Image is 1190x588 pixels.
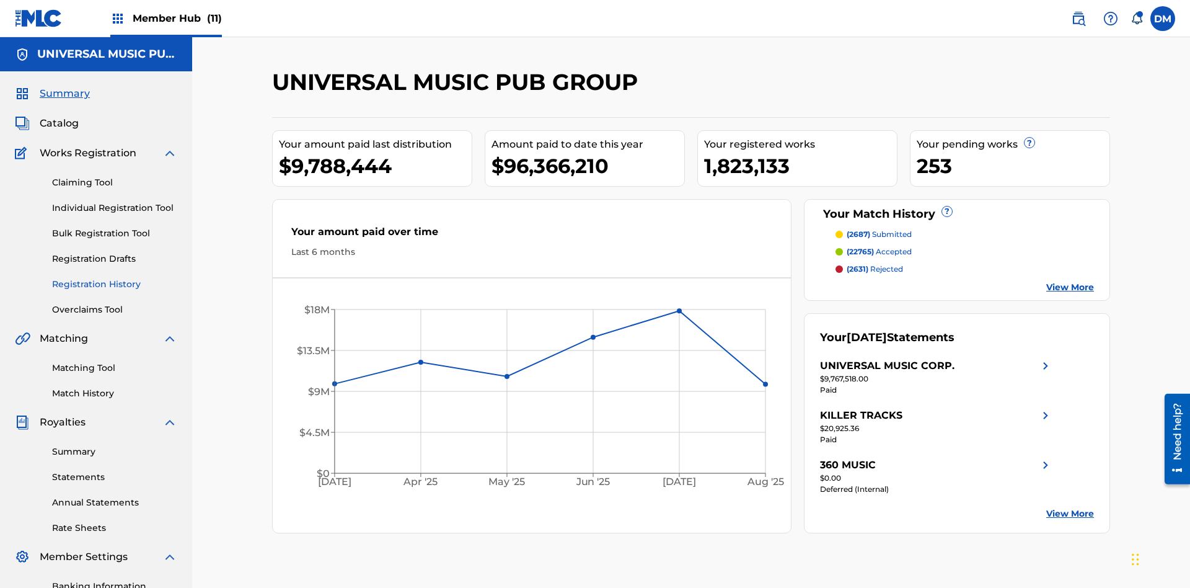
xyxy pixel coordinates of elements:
[835,229,1095,240] a: (2687) submitted
[403,476,438,488] tspan: Apr '25
[40,550,128,564] span: Member Settings
[847,229,912,240] p: submitted
[847,331,887,344] span: [DATE]
[704,152,897,180] div: 1,823,133
[52,227,177,240] a: Bulk Registration Tool
[37,47,177,61] h5: UNIVERSAL MUSIC PUB GROUP
[1038,458,1053,473] img: right chevron icon
[304,304,330,316] tspan: $18M
[1046,281,1094,294] a: View More
[1046,507,1094,520] a: View More
[942,207,952,216] span: ?
[847,264,868,274] span: (2631)
[820,359,1053,396] a: UNIVERSAL MUSIC CORP.right chevron icon$9,767,518.00Paid
[52,176,177,189] a: Claiming Tool
[1038,359,1053,373] img: right chevron icon
[272,68,644,96] h2: UNIVERSAL MUSIC PUB GROUP
[15,86,90,101] a: SummarySummary
[279,152,472,180] div: $9,788,444
[847,246,912,257] p: accepted
[318,476,351,488] tspan: [DATE]
[1066,6,1091,31] a: Public Search
[1098,6,1123,31] div: Help
[917,152,1109,180] div: 253
[40,331,88,346] span: Matching
[835,264,1095,275] a: (2631) rejected
[52,362,177,375] a: Matching Tool
[820,473,1053,484] div: $0.00
[747,476,784,488] tspan: Aug '25
[52,202,177,215] a: Individual Registration Tool
[40,86,90,101] span: Summary
[835,246,1095,257] a: (22765) accepted
[162,146,177,161] img: expand
[704,137,897,152] div: Your registered works
[1132,541,1139,578] div: Drag
[40,415,86,430] span: Royalties
[576,476,610,488] tspan: Jun '25
[820,359,954,373] div: UNIVERSAL MUSIC CORP.
[15,116,79,131] a: CatalogCatalog
[299,427,330,439] tspan: $4.5M
[15,47,30,62] img: Accounts
[15,116,30,131] img: Catalog
[317,468,330,479] tspan: $0
[15,415,30,430] img: Royalties
[15,550,30,564] img: Member Settings
[52,522,177,535] a: Rate Sheets
[820,385,1053,396] div: Paid
[297,345,330,357] tspan: $13.5M
[820,373,1053,385] div: $9,767,518.00
[1155,389,1190,491] iframe: Resource Center
[820,329,954,346] div: Your Statements
[820,423,1053,434] div: $20,925.36
[847,229,870,239] span: (2687)
[52,496,177,509] a: Annual Statements
[110,11,125,26] img: Top Rightsholders
[917,137,1109,152] div: Your pending works
[1025,138,1034,148] span: ?
[207,12,222,24] span: (11)
[820,408,902,423] div: KILLER TRACKS
[52,387,177,400] a: Match History
[820,458,876,473] div: 360 MUSIC
[820,484,1053,495] div: Deferred (Internal)
[820,458,1053,495] a: 360 MUSICright chevron icon$0.00Deferred (Internal)
[820,434,1053,445] div: Paid
[1130,12,1143,25] div: Notifications
[162,331,177,346] img: expand
[491,137,684,152] div: Amount paid to date this year
[40,146,136,161] span: Works Registration
[1128,528,1190,588] iframe: Chat Widget
[279,137,472,152] div: Your amount paid last distribution
[820,408,1053,445] a: KILLER TRACKSright chevron icon$20,925.36Paid
[15,331,30,346] img: Matching
[663,476,697,488] tspan: [DATE]
[308,386,330,398] tspan: $9M
[52,278,177,291] a: Registration History
[489,476,526,488] tspan: May '25
[133,11,222,25] span: Member Hub
[847,247,874,256] span: (22765)
[40,116,79,131] span: Catalog
[1103,11,1118,26] img: help
[52,471,177,484] a: Statements
[847,264,903,275] p: rejected
[291,225,772,246] div: Your amount paid over time
[820,206,1095,223] div: Your Match History
[162,550,177,564] img: expand
[15,86,30,101] img: Summary
[15,9,63,27] img: MLC Logo
[162,415,177,430] img: expand
[1150,6,1175,31] div: User Menu
[1071,11,1086,26] img: search
[52,445,177,458] a: Summary
[52,303,177,316] a: Overclaims Tool
[1038,408,1053,423] img: right chevron icon
[52,252,177,265] a: Registration Drafts
[491,152,684,180] div: $96,366,210
[15,146,31,161] img: Works Registration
